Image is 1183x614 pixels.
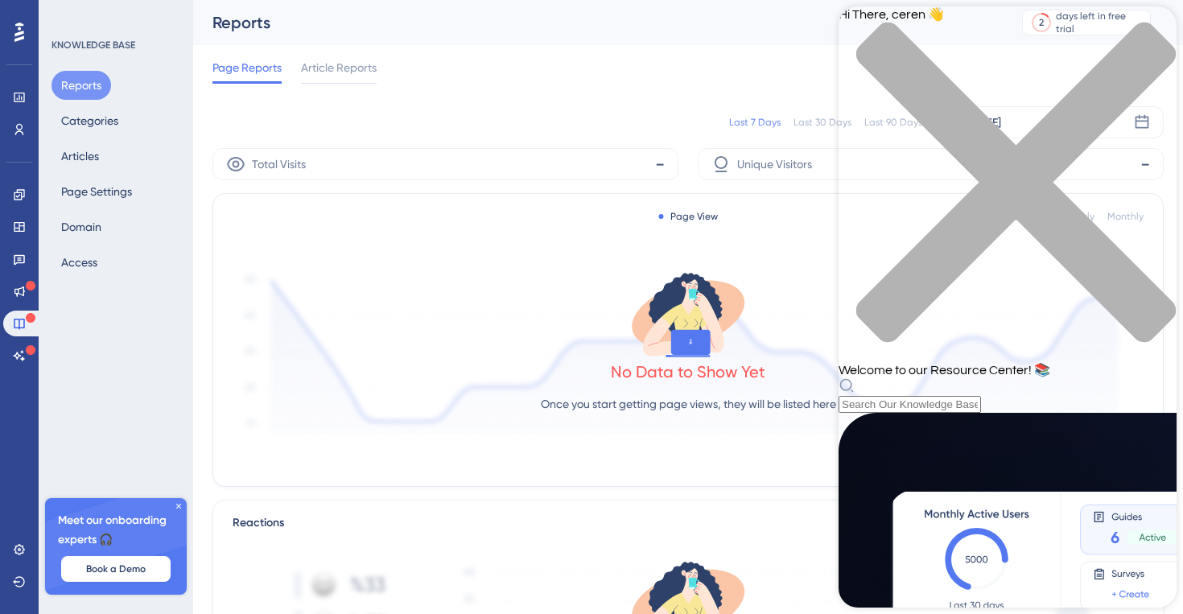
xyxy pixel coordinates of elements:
[737,155,812,174] span: Unique Visitors
[212,11,982,34] div: Reports
[10,10,39,39] img: launcher-image-alternative-text
[541,394,836,414] p: Once you start getting page views, they will be listed here
[52,106,128,135] button: Categories
[611,361,765,383] div: No Data to Show Yet
[52,212,111,241] button: Domain
[86,562,146,575] span: Book a Demo
[52,71,111,100] button: Reports
[5,5,43,43] button: Open AI Assistant Launcher
[659,210,718,223] div: Page View
[252,155,306,174] span: Total Visits
[233,513,1144,533] div: Reactions
[38,4,101,23] span: Need Help?
[52,177,142,206] button: Page Settings
[52,142,109,171] button: Articles
[52,39,135,52] div: KNOWLEDGE BASE
[655,151,665,177] span: -
[52,248,107,277] button: Access
[61,556,171,582] button: Book a Demo
[301,58,377,77] span: Article Reports
[793,116,851,129] div: Last 30 Days
[212,58,282,77] span: Page Reports
[729,116,781,129] div: Last 7 Days
[58,511,174,550] span: Meet our onboarding experts 🎧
